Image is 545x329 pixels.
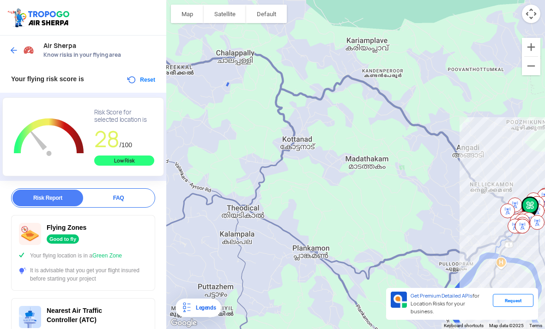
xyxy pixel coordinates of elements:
[94,109,154,124] div: Risk Score for selected location is
[43,51,157,59] span: Know risks in your flying area
[10,109,88,167] g: Chart
[47,224,86,231] span: Flying Zones
[9,46,18,55] img: ic_arrow_back_blue.svg
[11,75,84,83] span: Your flying risk score is
[522,57,540,75] button: Zoom out
[120,141,132,149] span: /100
[407,292,493,316] div: for Location Risks for your business.
[7,7,73,28] img: ic_tgdronemaps.svg
[19,266,147,283] div: It is advisable that you get your flight insured before starting your project
[94,125,120,154] span: 28
[489,323,524,328] span: Map data ©2025
[94,156,154,166] div: Low Risk
[169,317,199,329] img: Google
[19,223,41,245] img: ic_nofly.svg
[529,323,542,328] a: Terms
[19,306,41,328] img: ic_atc.svg
[192,302,216,313] div: Legends
[23,44,34,55] img: Risk Scores
[493,294,533,307] div: Request
[19,251,147,260] div: Your flying location is in a
[391,292,407,308] img: Premium APIs
[522,38,540,56] button: Zoom in
[411,293,472,299] span: Get Premium Detailed APIs
[169,317,199,329] a: Open this area in Google Maps (opens a new window)
[444,323,484,329] button: Keyboard shortcuts
[47,307,102,323] span: Nearest Air Traffic Controller (ATC)
[12,190,83,206] div: Risk Report
[47,234,79,244] div: Good to fly
[43,42,157,49] span: Air Sherpa
[126,74,155,85] button: Reset
[204,5,246,23] button: Show satellite imagery
[181,302,192,313] img: Legends
[83,190,154,206] div: FAQ
[171,5,204,23] button: Show street map
[522,5,540,23] button: Map camera controls
[92,252,122,259] span: Green Zone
